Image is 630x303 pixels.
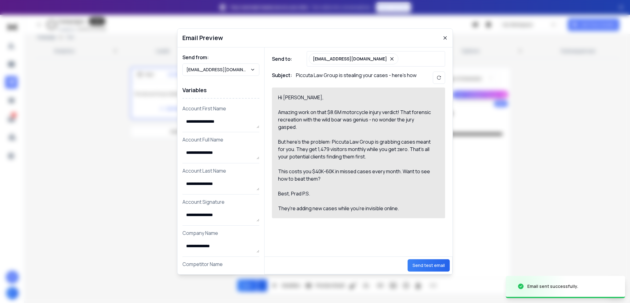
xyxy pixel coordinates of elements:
[278,94,432,101] div: Hi [PERSON_NAME],
[527,283,578,289] div: Email sent successfully.
[182,229,259,237] p: Company Name
[182,260,259,268] p: Competitor Name
[278,205,432,212] div: They're adding new cases while you're invisible online.
[182,167,259,174] p: Account Last Name
[182,198,259,206] p: Account Signature
[278,138,432,160] div: But here's the problem: Piccuta Law Group is grabbing cases meant for you. They get 1,479 visitor...
[182,82,259,99] h1: Variables
[278,168,432,182] div: This costs you $40K-60K in missed cases every month. Want to see how to beat them?
[182,136,259,143] p: Account Full Name
[313,56,387,62] p: [EMAIL_ADDRESS][DOMAIN_NAME]
[408,259,450,272] button: Send test email
[272,72,292,84] h1: Subject:
[182,105,259,112] p: Account First Name
[278,109,432,131] div: Amazing work on that $8.6M motorcycle injury verdict! That forensic recreation with the wild boar...
[186,67,250,73] p: [EMAIL_ADDRESS][DOMAIN_NAME]
[182,54,259,61] h1: Send from:
[296,72,417,84] p: Piccuta Law Group is stealing your cases - here's how
[182,34,223,42] h1: Email Preview
[278,190,432,197] div: Best, Prad P.S.
[272,55,297,63] h1: Send to:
